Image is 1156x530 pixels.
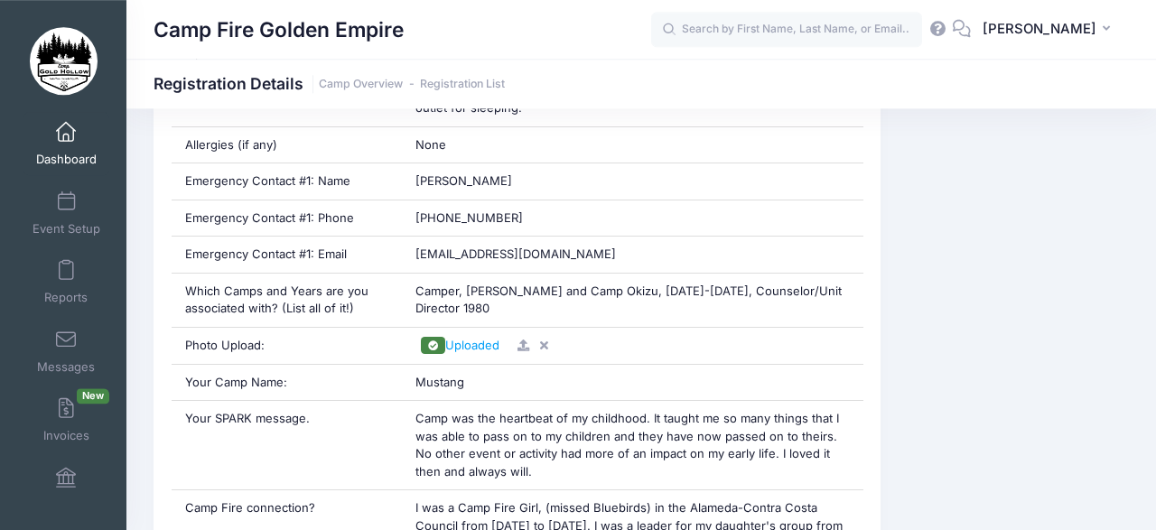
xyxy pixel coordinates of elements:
[44,291,88,306] span: Reports
[420,78,505,91] a: Registration List
[33,221,100,237] span: Event Setup
[23,458,109,521] a: Financials
[415,411,839,479] span: Camp was the heartbeat of my childhood. It taught me so many things that I was able to pass on to...
[172,237,402,273] div: Emergency Contact #1: Email
[154,74,505,93] h1: Registration Details
[30,27,98,95] img: Camp Fire Golden Empire
[415,284,842,316] span: Camper, [PERSON_NAME] and Camp Okizu, [DATE]-[DATE], Counselor/Unit Director 1980
[172,200,402,237] div: Emergency Contact #1: Phone
[651,12,922,48] input: Search by First Name, Last Name, or Email...
[172,163,402,200] div: Emergency Contact #1: Name
[983,19,1096,39] span: [PERSON_NAME]
[445,338,499,352] span: Uploaded
[319,78,403,91] a: Camp Overview
[37,359,95,375] span: Messages
[415,246,616,261] span: [EMAIL_ADDRESS][DOMAIN_NAME]
[415,173,512,188] span: [PERSON_NAME]
[77,388,109,404] span: New
[415,210,523,225] span: [PHONE_NUMBER]
[415,137,446,152] span: None
[23,320,109,383] a: Messages
[154,9,404,51] h1: Camp Fire Golden Empire
[23,250,109,313] a: Reports
[36,153,97,168] span: Dashboard
[172,127,402,163] div: Allergies (if any)
[172,328,402,364] div: Photo Upload:
[172,401,402,489] div: Your SPARK message.
[43,429,89,444] span: Invoices
[172,274,402,327] div: Which Camps and Years are you associated with? (List all of it!)
[23,181,109,245] a: Event Setup
[415,375,464,389] span: Mustang
[172,365,402,401] div: Your Camp Name:
[971,9,1129,51] button: [PERSON_NAME]
[415,338,506,352] a: Uploaded
[23,112,109,175] a: Dashboard
[23,388,109,451] a: InvoicesNew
